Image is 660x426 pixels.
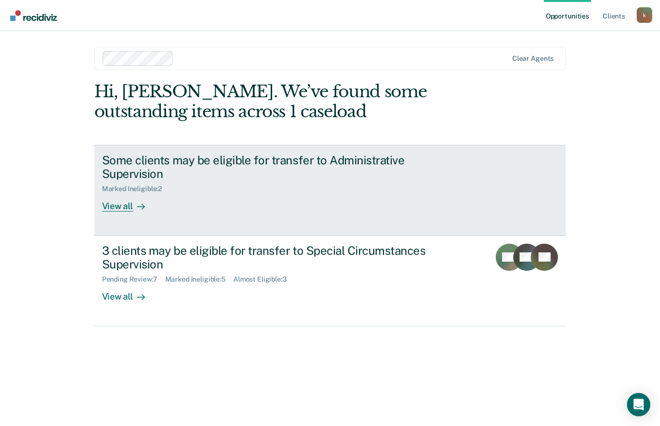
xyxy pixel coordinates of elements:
div: Open Intercom Messenger [627,393,650,416]
div: k [637,7,652,23]
div: Some clients may be eligible for transfer to Administrative Supervision [102,153,443,181]
div: Marked Ineligible : 2 [102,185,170,193]
div: View all [102,284,156,302]
div: Hi, [PERSON_NAME]. We’ve found some outstanding items across 1 caseload [94,82,471,122]
a: 3 clients may be eligible for transfer to Special Circumstances SupervisionPending Review:7Marked... [94,236,566,326]
div: Clear agents [512,54,554,63]
div: 3 clients may be eligible for transfer to Special Circumstances Supervision [102,244,443,272]
div: Pending Review : 7 [102,275,165,284]
div: View all [102,193,156,212]
div: Marked Ineligible : 5 [165,275,233,284]
button: Profile dropdown button [637,7,652,23]
div: Almost Eligible : 3 [233,275,295,284]
a: Some clients may be eligible for transfer to Administrative SupervisionMarked Ineligible:2View all [94,145,566,236]
img: Recidiviz [10,10,57,21]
